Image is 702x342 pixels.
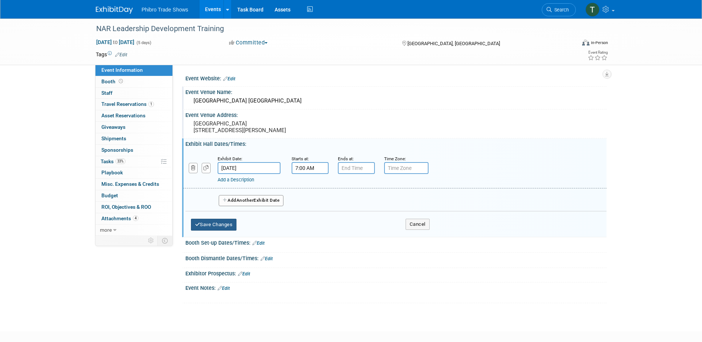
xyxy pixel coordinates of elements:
[223,76,235,81] a: Edit
[95,110,172,121] a: Asset Reservations
[95,122,172,133] a: Giveaways
[191,219,237,231] button: Save Changes
[95,156,172,167] a: Tasks33%
[101,192,118,198] span: Budget
[591,40,608,46] div: In-Person
[142,7,188,13] span: Phibro Trade Shows
[117,78,124,84] span: Booth not reserved yet
[95,99,172,110] a: Travel Reservations1
[218,286,230,291] a: Edit
[252,241,265,246] a: Edit
[95,190,172,201] a: Budget
[238,271,250,276] a: Edit
[101,170,123,175] span: Playbook
[542,3,576,16] a: Search
[185,237,607,247] div: Booth Set-up Dates/Times:
[101,158,125,164] span: Tasks
[96,39,135,46] span: [DATE] [DATE]
[384,156,406,161] small: Time Zone:
[292,162,329,174] input: Start Time
[407,41,500,46] span: [GEOGRAPHIC_DATA], [GEOGRAPHIC_DATA]
[95,145,172,156] a: Sponsorships
[95,179,172,190] a: Misc. Expenses & Credits
[95,133,172,144] a: Shipments
[185,73,607,83] div: Event Website:
[101,113,145,118] span: Asset Reservations
[552,7,569,13] span: Search
[219,195,284,206] button: AddAnotherExhibit Date
[95,225,172,236] a: more
[261,256,273,261] a: Edit
[101,204,151,210] span: ROI, Objectives & ROO
[157,236,172,245] td: Toggle Event Tabs
[100,227,112,233] span: more
[95,202,172,213] a: ROI, Objectives & ROO
[95,76,172,87] a: Booth
[194,120,353,134] pre: [GEOGRAPHIC_DATA] [STREET_ADDRESS][PERSON_NAME]
[115,52,127,57] a: Edit
[585,3,599,17] img: Tess Lehman
[226,39,271,47] button: Committed
[95,167,172,178] a: Playbook
[185,110,607,119] div: Event Venue Address:
[96,51,127,58] td: Tags
[101,67,143,73] span: Event Information
[532,38,608,50] div: Event Format
[101,124,125,130] span: Giveaways
[101,147,133,153] span: Sponsorships
[338,162,375,174] input: End Time
[185,282,607,292] div: Event Notes:
[236,198,254,203] span: Another
[101,101,154,107] span: Travel Reservations
[185,87,607,96] div: Event Venue Name:
[95,88,172,99] a: Staff
[101,90,112,96] span: Staff
[96,6,133,14] img: ExhibitDay
[406,219,430,230] button: Cancel
[95,65,172,76] a: Event Information
[185,268,607,278] div: Exhibitor Prospectus:
[101,181,159,187] span: Misc. Expenses & Credits
[101,135,126,141] span: Shipments
[218,162,281,174] input: Date
[115,158,125,164] span: 33%
[148,101,154,107] span: 1
[588,51,608,54] div: Event Rating
[218,156,242,161] small: Exhibit Date:
[145,236,158,245] td: Personalize Event Tab Strip
[384,162,429,174] input: Time Zone
[582,40,590,46] img: Format-Inperson.png
[185,138,607,148] div: Exhibit Hall Dates/Times:
[338,156,354,161] small: Ends at:
[292,156,309,161] small: Starts at:
[191,95,601,107] div: [GEOGRAPHIC_DATA] [GEOGRAPHIC_DATA]
[94,22,565,36] div: NAR Leadership Development Training
[95,213,172,224] a: Attachments4
[136,40,151,45] span: (5 days)
[112,39,119,45] span: to
[101,78,124,84] span: Booth
[185,253,607,262] div: Booth Dismantle Dates/Times:
[101,215,138,221] span: Attachments
[218,177,254,182] a: Add a Description
[133,215,138,221] span: 4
